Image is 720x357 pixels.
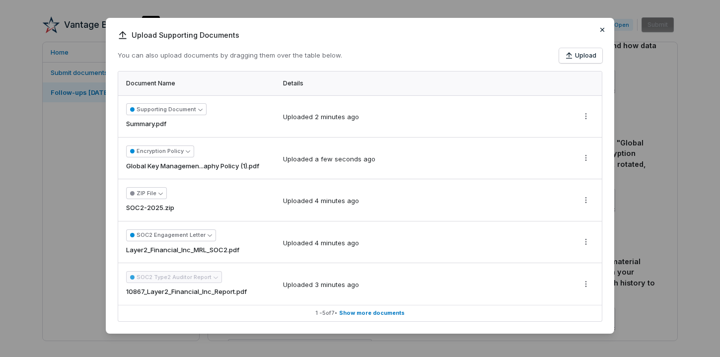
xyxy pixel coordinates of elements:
button: More actions [578,277,594,291]
button: More actions [578,193,594,208]
span: 10867_Layer2_Financial_Inc_Report.pdf [126,287,247,297]
div: Uploaded [283,154,375,164]
button: More actions [578,234,594,249]
button: 1 -5of7• Show more documents [118,305,602,321]
button: More actions [578,109,594,124]
button: SOC2 Engagement Letter [126,229,216,241]
div: Uploaded [283,112,359,122]
span: Upload Supporting Documents [118,30,602,40]
button: Supporting Document [126,103,207,115]
div: Details [283,79,566,87]
div: a few seconds ago [315,154,375,164]
span: Global Key Managemen...aphy Policy (1).pdf [126,161,259,171]
div: Uploaded [283,196,359,206]
button: ZIP File [126,187,167,199]
button: Upload [559,48,602,63]
span: SOC2-2025.zip [126,203,174,213]
p: You can also upload documents by dragging them over the table below. [118,51,342,61]
span: Summary.pdf [126,119,166,129]
button: Encryption Policy [126,145,194,157]
div: 2 minutes ago [315,112,359,122]
div: Document Name [126,79,271,87]
div: Uploaded [283,238,359,248]
div: Uploaded [283,280,359,290]
span: Show more documents [339,309,405,317]
button: More actions [578,150,594,165]
div: 3 minutes ago [315,280,359,290]
div: 4 minutes ago [315,196,359,206]
span: Layer2_Financial_Inc_MRL_SOC2.pdf [126,245,239,255]
div: 4 minutes ago [315,238,359,248]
